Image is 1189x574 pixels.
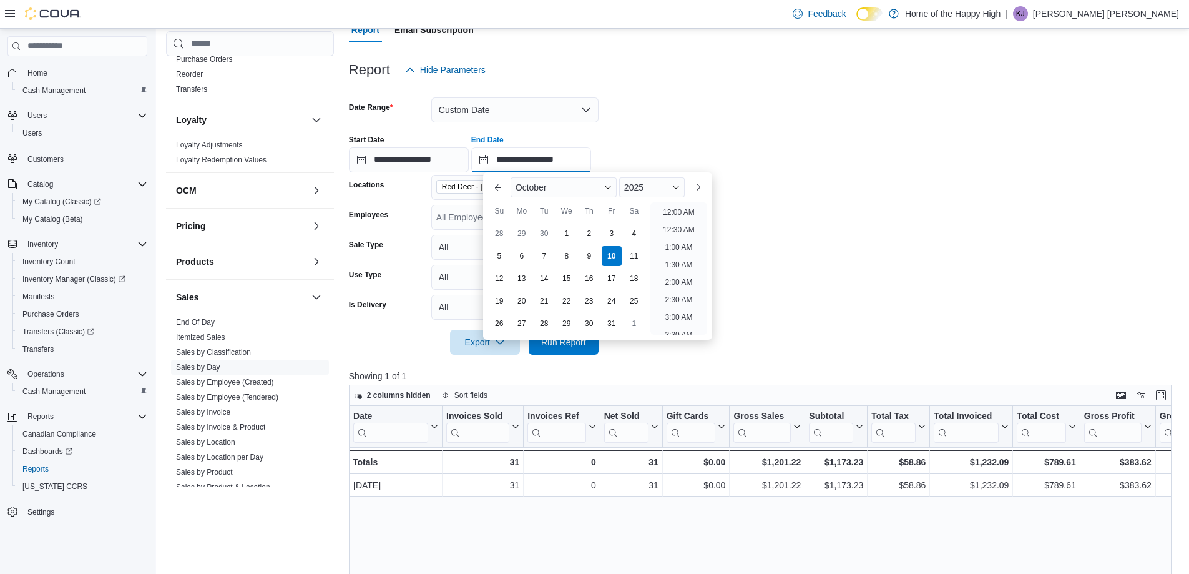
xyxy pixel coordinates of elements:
[666,411,715,423] div: Gift Cards
[1017,411,1065,443] div: Total Cost
[176,377,274,387] span: Sales by Employee (Created)
[871,411,916,423] div: Total Tax
[12,270,152,288] a: Inventory Manager (Classic)
[446,411,509,423] div: Invoices Sold
[450,330,520,355] button: Export
[602,291,622,311] div: day-24
[12,305,152,323] button: Purchase Orders
[489,291,509,311] div: day-19
[176,467,233,477] span: Sales by Product
[529,330,599,355] button: Run Report
[176,184,197,197] h3: OCM
[17,384,147,399] span: Cash Management
[809,455,863,470] div: $1,173.23
[557,291,577,311] div: day-22
[22,309,79,319] span: Purchase Orders
[934,411,999,443] div: Total Invoiced
[22,367,147,382] span: Operations
[1013,6,1028,21] div: Kennedy Jones
[788,1,851,26] a: Feedback
[17,427,101,442] a: Canadian Compliance
[176,483,270,492] a: Sales by Product & Location
[534,291,554,311] div: day-21
[2,149,152,167] button: Customers
[1084,455,1152,470] div: $383.62
[604,411,648,443] div: Net Sold
[687,177,707,197] button: Next month
[22,327,94,337] span: Transfers (Classic)
[809,411,853,443] div: Subtotal
[527,455,595,470] div: 0
[534,269,554,289] div: day-14
[176,482,270,492] span: Sales by Product & Location
[1084,411,1152,443] button: Gross Profit
[176,140,243,150] span: Loyalty Adjustments
[604,478,658,493] div: 31
[666,411,715,443] div: Gift Card Sales
[309,112,324,127] button: Loyalty
[436,180,555,194] span: Red Deer - Bower Place - Fire & Flower
[12,288,152,305] button: Manifests
[489,201,509,221] div: Su
[1033,6,1179,21] p: [PERSON_NAME] [PERSON_NAME]
[557,314,577,334] div: day-29
[1016,6,1025,21] span: KJ
[534,201,554,221] div: Tu
[660,327,697,342] li: 3:30 AM
[22,237,63,252] button: Inventory
[22,86,86,96] span: Cash Management
[176,332,225,342] span: Itemized Sales
[2,503,152,521] button: Settings
[511,177,617,197] div: Button. Open the month selector. October is currently selected.
[17,83,147,98] span: Cash Management
[176,114,306,126] button: Loyalty
[22,108,52,123] button: Users
[176,333,225,342] a: Itemized Sales
[22,214,83,224] span: My Catalog (Beta)
[22,257,76,267] span: Inventory Count
[1084,411,1142,423] div: Gross Profit
[512,314,532,334] div: day-27
[176,408,230,417] a: Sales by Invoice
[17,289,147,304] span: Manifests
[349,135,384,145] label: Start Date
[489,314,509,334] div: day-26
[457,330,512,355] span: Export
[176,378,274,387] a: Sales by Employee (Created)
[431,97,599,122] button: Custom Date
[624,182,643,192] span: 2025
[12,340,152,358] button: Transfers
[489,224,509,244] div: day-28
[22,108,147,123] span: Users
[527,411,585,423] div: Invoices Ref
[27,154,64,164] span: Customers
[176,220,306,232] button: Pricing
[22,65,147,81] span: Home
[17,342,59,357] a: Transfers
[2,107,152,124] button: Users
[27,68,47,78] span: Home
[624,269,644,289] div: day-18
[176,452,263,462] span: Sales by Location per Day
[176,318,215,327] a: End Of Day
[17,479,147,494] span: Washington CCRS
[367,390,431,400] span: 2 columns hidden
[12,443,152,460] a: Dashboards
[557,201,577,221] div: We
[733,411,791,423] div: Gross Sales
[17,194,106,209] a: My Catalog (Classic)
[1017,411,1075,443] button: Total Cost
[2,365,152,383] button: Operations
[658,205,700,220] li: 12:00 AM
[658,222,700,237] li: 12:30 AM
[176,156,267,164] a: Loyalty Redemption Values
[350,388,436,403] button: 2 columns hidden
[353,455,438,470] div: Totals
[22,274,125,284] span: Inventory Manager (Classic)
[934,455,1009,470] div: $1,232.09
[17,324,147,339] span: Transfers (Classic)
[353,411,428,443] div: Date
[176,220,205,232] h3: Pricing
[527,411,595,443] button: Invoices Ref
[309,183,324,198] button: OCM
